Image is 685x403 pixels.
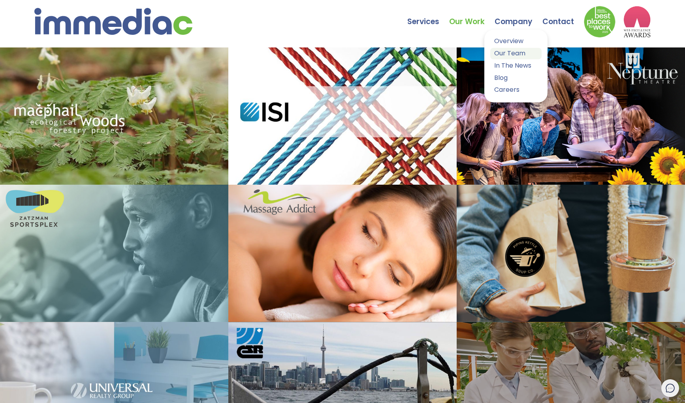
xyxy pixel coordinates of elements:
a: In The News [490,60,542,72]
a: Services [407,2,449,30]
img: logo2_wea_nobg.webp [623,6,651,38]
img: immediac [34,8,192,35]
img: Down [584,6,615,38]
a: Blog [490,72,542,84]
a: Our Work [449,2,495,30]
a: Overview [490,36,542,47]
a: Our Team [490,48,542,59]
a: Contact [542,2,584,30]
a: Company [495,2,542,30]
a: Careers [490,84,542,96]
